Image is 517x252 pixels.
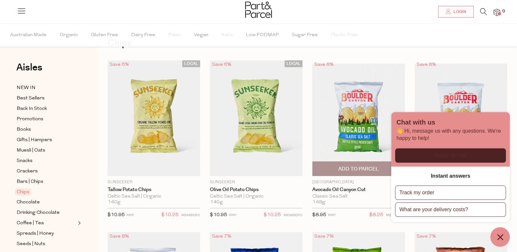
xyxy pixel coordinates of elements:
[17,199,40,206] span: Chocolate
[210,194,303,200] div: Celtic Sea Salt | Organic
[312,213,326,217] span: $8.95
[17,147,45,155] span: Muesli | Oats
[17,178,43,186] span: Bars | Chips
[312,179,405,185] p: [GEOGRAPHIC_DATA]
[131,24,155,47] span: Dairy Free
[210,187,303,193] a: Olive Oil Potato Chips
[76,219,81,227] button: Expand/Collapse Coffee | Tea
[17,230,76,238] a: Spreads | Honey
[60,24,78,47] span: Organic
[210,60,233,69] div: Save 6%
[108,60,200,176] img: Tallow Potato Chips
[16,63,42,79] a: Aisles
[312,187,405,193] a: Avocado Oil Canyon Cut
[17,240,76,248] a: Seeds | Nuts
[264,211,281,219] span: $10.25
[17,94,76,102] a: Best Sellers
[17,105,76,113] a: Back In Stock
[415,60,438,69] div: Save 8%
[17,84,76,92] a: NEW IN
[501,8,507,14] span: 0
[246,24,279,47] span: Low FODMAP
[210,200,223,205] span: 140g
[17,198,76,206] a: Chocolate
[17,115,43,123] span: Promotions
[108,200,121,205] span: 140g
[161,211,179,219] span: $10.25
[285,60,303,67] span: LOCAL
[17,219,76,227] a: Coffee | Tea
[17,209,60,217] span: Drinking Chocolate
[108,232,131,241] div: Save 8%
[17,168,38,175] span: Crackers
[17,136,76,144] a: Gifts | Hampers
[221,24,233,47] span: Keto
[312,161,405,176] button: Add To Parcel
[229,214,236,217] small: RRP
[17,167,76,175] a: Crackers
[17,126,76,134] a: Books
[181,214,200,217] small: MEMBERS
[182,60,200,67] span: LOCAL
[168,24,181,47] span: Paleo
[452,9,466,15] span: Login
[17,188,76,196] a: Chips
[312,200,325,205] span: 148g
[210,60,303,176] img: Olive Oil Potato Chips
[17,209,76,217] a: Drinking Chocolate
[312,232,336,241] div: Save 7%
[17,146,76,155] a: Muesli | Oats
[389,112,512,247] inbox-online-store-chat: Shopify online store chat
[17,157,33,165] span: Snacks
[17,105,47,113] span: Back In Stock
[91,24,118,47] span: Gluten Free
[17,126,31,134] span: Books
[108,187,200,193] a: Tallow Potato Chips
[17,115,76,123] a: Promotions
[17,178,76,186] a: Bars | Chips
[17,157,76,165] a: Snacks
[108,194,200,200] div: Celtic Sea Salt | Organic
[108,213,125,217] span: $10.95
[245,2,272,18] img: Part&Parcel
[108,179,200,185] p: Sunseeker
[331,24,358,47] span: Plastic Free
[438,6,474,18] a: Login
[17,219,44,227] span: Coffee | Tea
[15,188,31,195] span: Chips
[386,214,405,217] small: MEMBERS
[17,230,54,238] span: Spreads | Honey
[292,24,318,47] span: Sugar Free
[210,213,227,217] span: $10.95
[108,60,131,69] div: Save 6%
[16,60,42,75] span: Aisles
[210,232,233,241] div: Save 7%
[312,60,336,69] div: Save 8%
[328,214,335,217] small: RRP
[210,179,303,185] p: Sunseeker
[312,64,405,173] img: Avocado Oil Canyon Cut
[17,95,45,102] span: Best Sellers
[284,214,303,217] small: MEMBERS
[415,64,507,173] img: Olive Oil Classic Cut
[494,9,500,16] a: 0
[10,24,47,47] span: Australian Made
[126,214,134,217] small: RRP
[194,24,208,47] span: Vegan
[312,194,405,200] div: Classic Sea Salt
[369,211,383,219] span: $8.25
[17,84,36,92] span: NEW IN
[17,240,45,248] span: Seeds | Nuts
[338,166,379,172] span: Add To Parcel
[17,136,52,144] span: Gifts | Hampers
